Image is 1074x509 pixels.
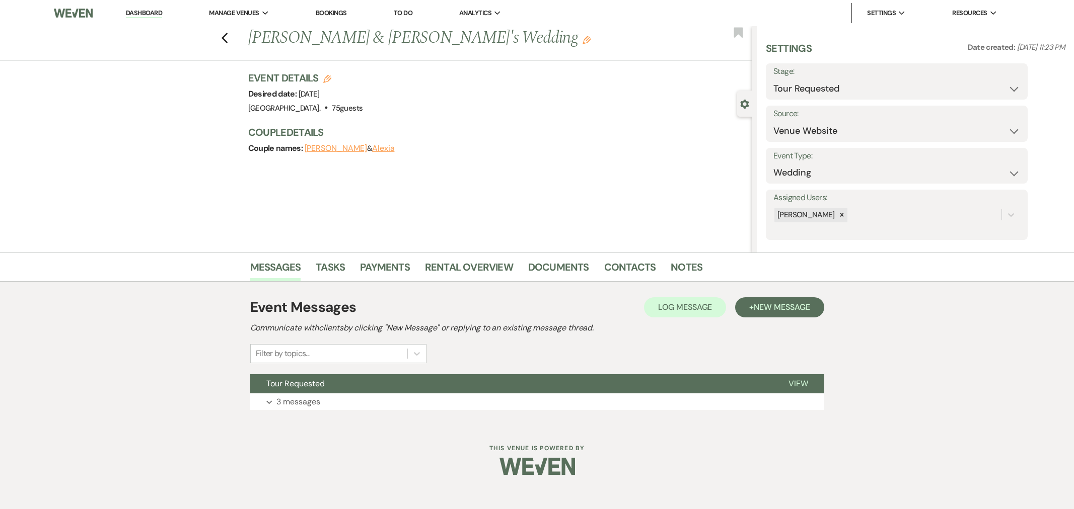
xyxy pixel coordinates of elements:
[952,8,987,18] span: Resources
[332,103,363,113] span: 75 guests
[459,8,491,18] span: Analytics
[789,378,808,389] span: View
[305,144,367,152] button: [PERSON_NAME]
[658,302,712,312] span: Log Message
[316,9,347,17] a: Bookings
[968,42,1017,52] span: Date created:
[360,259,410,281] a: Payments
[1017,42,1065,52] span: [DATE] 11:23 PM
[209,8,259,18] span: Manage Venues
[248,26,647,50] h1: [PERSON_NAME] & [PERSON_NAME]'s Wedding
[372,144,395,152] button: Alexia
[583,35,591,44] button: Edit
[299,89,320,99] span: [DATE]
[773,191,1020,205] label: Assigned Users:
[425,259,513,281] a: Rental Overview
[499,449,575,484] img: Weven Logo
[740,99,749,108] button: Close lead details
[248,103,320,113] span: [GEOGRAPHIC_DATA].
[250,259,301,281] a: Messages
[276,395,320,408] p: 3 messages
[644,297,726,317] button: Log Message
[604,259,656,281] a: Contacts
[250,393,824,410] button: 3 messages
[773,149,1020,163] label: Event Type:
[735,297,824,317] button: +New Message
[250,322,824,334] h2: Communicate with clients by clicking "New Message" or replying to an existing message thread.
[250,374,772,393] button: Tour Requested
[266,378,325,389] span: Tour Requested
[867,8,896,18] span: Settings
[248,89,299,99] span: Desired date:
[126,9,162,18] a: Dashboard
[528,259,589,281] a: Documents
[316,259,345,281] a: Tasks
[671,259,702,281] a: Notes
[305,143,395,153] span: &
[773,107,1020,121] label: Source:
[754,302,810,312] span: New Message
[256,348,310,360] div: Filter by topics...
[54,3,93,24] img: Weven Logo
[248,143,305,153] span: Couple names:
[248,125,742,139] h3: Couple Details
[766,41,812,63] h3: Settings
[773,64,1020,79] label: Stage:
[774,208,836,222] div: [PERSON_NAME]
[772,374,824,393] button: View
[394,9,412,17] a: To Do
[248,71,363,85] h3: Event Details
[250,297,356,318] h1: Event Messages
